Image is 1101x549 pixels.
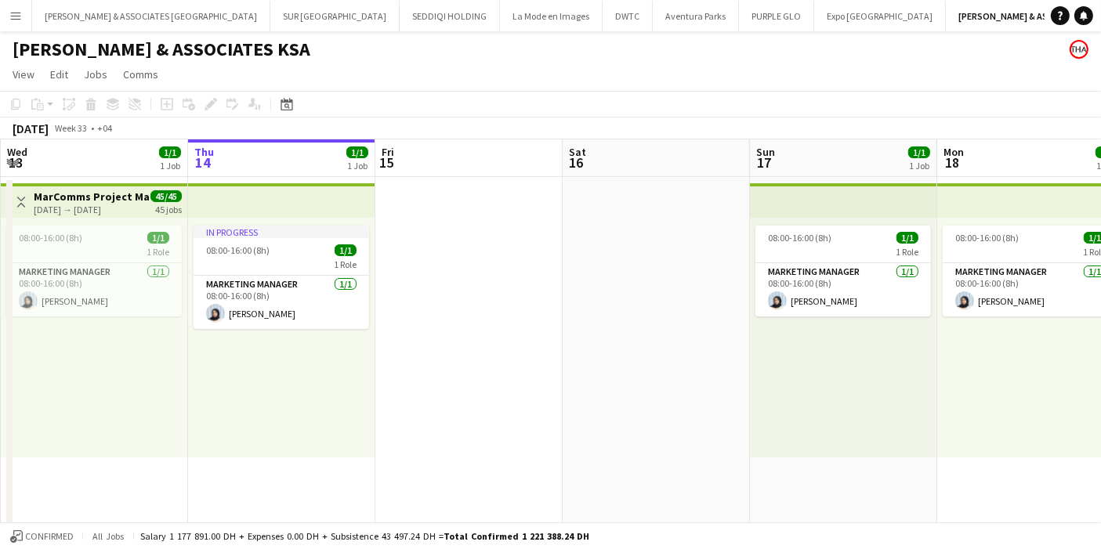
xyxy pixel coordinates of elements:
span: 1/1 [896,232,918,244]
span: 1/1 [159,146,181,158]
a: Comms [117,64,165,85]
span: Sun [756,145,775,159]
button: PURPLE GLO [739,1,814,31]
span: 1 Role [896,246,918,258]
div: Salary 1 177 891.00 DH + Expenses 0.00 DH + Subsistence 43 497.24 DH = [140,530,589,542]
a: Edit [44,64,74,85]
span: 17 [754,154,775,172]
span: Sat [569,145,586,159]
app-user-avatar: Enas Ahmed [1070,40,1088,59]
span: 18 [941,154,964,172]
div: In progress [194,226,369,238]
button: Expo [GEOGRAPHIC_DATA] [814,1,946,31]
span: Fri [382,145,394,159]
button: La Mode en Images [500,1,603,31]
span: Edit [50,67,68,81]
span: Confirmed [25,531,74,542]
button: [PERSON_NAME] & ASSOCIATES [GEOGRAPHIC_DATA] [32,1,270,31]
span: All jobs [89,530,127,542]
h1: [PERSON_NAME] & ASSOCIATES KSA [13,38,310,61]
span: Total Confirmed 1 221 388.24 DH [444,530,589,542]
div: 1 Job [160,160,180,172]
span: Wed [7,145,27,159]
app-card-role: Marketing Manager1/108:00-16:00 (8h)[PERSON_NAME] [755,263,931,316]
a: View [6,64,41,85]
span: View [13,67,34,81]
div: 1 Job [909,160,929,172]
span: Mon [943,145,964,159]
span: 1/1 [147,232,169,244]
span: 08:00-16:00 (8h) [768,232,831,244]
div: 1 Job [347,160,368,172]
button: SEDDIQI HOLDING [400,1,500,31]
div: +04 [97,122,112,134]
app-card-role: Marketing Manager1/108:00-16:00 (8h)[PERSON_NAME] [6,263,182,316]
span: 08:00-16:00 (8h) [955,232,1019,244]
span: 15 [379,154,394,172]
button: DWTC [603,1,653,31]
span: 1 Role [334,258,357,270]
app-job-card: In progress08:00-16:00 (8h)1/11 RoleMarketing Manager1/108:00-16:00 (8h)[PERSON_NAME] [194,226,369,329]
app-job-card: 08:00-16:00 (8h)1/11 RoleMarketing Manager1/108:00-16:00 (8h)[PERSON_NAME] [755,226,931,316]
button: SUR [GEOGRAPHIC_DATA] [270,1,400,31]
div: [DATE] → [DATE] [34,204,150,215]
app-job-card: 08:00-16:00 (8h)1/11 RoleMarketing Manager1/108:00-16:00 (8h)[PERSON_NAME] [6,226,182,316]
span: 16 [567,154,586,172]
button: Confirmed [8,528,76,545]
span: 14 [192,154,214,172]
a: Jobs [78,64,114,85]
span: 1 Role [147,246,169,258]
button: Aventura Parks [653,1,739,31]
span: 1/1 [908,146,930,158]
div: 45 jobs [155,202,182,215]
span: Thu [194,145,214,159]
span: 1/1 [346,146,368,158]
span: 1/1 [335,244,357,256]
span: Jobs [84,67,107,81]
app-card-role: Marketing Manager1/108:00-16:00 (8h)[PERSON_NAME] [194,276,369,329]
span: 08:00-16:00 (8h) [206,244,270,256]
span: 13 [5,154,27,172]
span: 45/45 [150,190,182,202]
span: Week 33 [52,122,91,134]
h3: MarComms Project Manager [34,190,150,204]
div: [DATE] [13,121,49,136]
span: Comms [123,67,158,81]
span: 08:00-16:00 (8h) [19,232,82,244]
